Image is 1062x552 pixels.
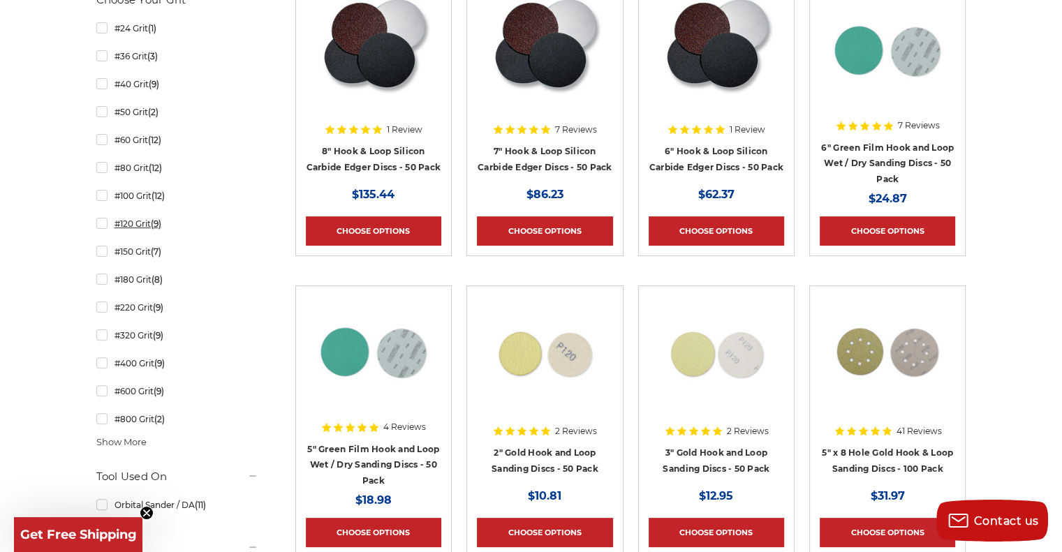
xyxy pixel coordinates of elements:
[96,128,258,152] a: #60 Grit
[96,72,258,96] a: #40 Grit
[820,518,955,547] a: Choose Options
[150,218,161,229] span: (9)
[478,146,612,172] a: 7" Hook & Loop Silicon Carbide Edger Discs - 50 Pack
[832,296,943,408] img: 5 inch 8 hole gold velcro disc stack
[306,518,441,547] a: Choose Options
[897,427,942,435] span: 41 Reviews
[663,447,769,474] a: 3" Gold Hook and Loop Sanding Discs - 50 Pack
[20,527,137,542] span: Get Free Shipping
[355,493,392,507] span: $18.98
[649,518,784,547] a: Choose Options
[96,267,258,292] a: #180 Grit
[477,296,612,431] a: 2 inch hook loop sanding discs gold
[730,126,765,134] span: 1 Review
[96,379,258,403] a: #600 Grit
[820,296,955,431] a: 5 inch 8 hole gold velcro disc stack
[649,216,784,246] a: Choose Options
[306,216,441,246] a: Choose Options
[649,296,784,431] a: 3 inch gold hook and loop sanding discs
[352,188,394,201] span: $135.44
[489,296,600,408] img: 2 inch hook loop sanding discs gold
[96,323,258,348] a: #320 Grit
[661,296,772,408] img: 3 inch gold hook and loop sanding discs
[96,100,258,124] a: #50 Grit
[96,493,258,517] a: Orbital Sander / DA
[477,216,612,246] a: Choose Options
[936,500,1048,542] button: Contact us
[477,518,612,547] a: Choose Options
[307,444,439,486] a: 5" Green Film Hook and Loop Wet / Dry Sanding Discs - 50 Pack
[147,23,156,33] span: (1)
[492,447,598,474] a: 2" Gold Hook and Loop Sanding Discs - 50 Pack
[698,188,735,201] span: $62.37
[96,295,258,320] a: #220 Grit
[152,330,163,341] span: (9)
[820,216,955,246] a: Choose Options
[194,500,205,510] span: (11)
[555,427,597,435] span: 2 Reviews
[148,79,158,89] span: (9)
[974,514,1039,528] span: Contact us
[555,126,597,134] span: 7 Reviews
[869,192,907,205] span: $24.87
[150,246,161,257] span: (7)
[96,239,258,264] a: #150 Grit
[154,414,164,424] span: (2)
[96,351,258,375] a: #400 Grit
[147,51,157,61] span: (3)
[526,188,563,201] span: $86.23
[147,107,158,117] span: (2)
[649,146,783,172] a: 6" Hook & Loop Silicon Carbide Edger Discs - 50 Pack
[96,44,258,68] a: #36 Grit
[96,435,147,449] span: Show More
[699,489,733,502] span: $12.95
[147,135,161,145] span: (12)
[871,489,905,502] span: $31.97
[151,274,162,285] span: (8)
[727,427,769,435] span: 2 Reviews
[318,296,429,408] img: Side-by-side 5-inch green film hook and loop sanding disc p60 grit and loop back
[96,16,258,40] a: #24 Grit
[148,163,161,173] span: (12)
[96,468,258,485] h5: Tool Used On
[821,142,954,184] a: 6" Green Film Hook and Loop Wet / Dry Sanding Discs - 50 Pack
[387,126,422,134] span: 1 Review
[96,407,258,431] a: #800 Grit
[153,386,163,396] span: (9)
[152,302,163,313] span: (9)
[306,296,441,431] a: Side-by-side 5-inch green film hook and loop sanding disc p60 grit and loop back
[822,447,953,474] a: 5" x 8 Hole Gold Hook & Loop Sanding Discs - 100 Pack
[528,489,561,502] span: $10.81
[96,184,258,208] a: #100 Grit
[96,156,258,180] a: #80 Grit
[307,146,441,172] a: 8" Hook & Loop Silicon Carbide Edger Discs - 50 Pack
[151,191,164,201] span: (12)
[154,358,164,368] span: (9)
[140,506,154,520] button: Close teaser
[96,211,258,236] a: #120 Grit
[14,517,142,552] div: Get Free ShippingClose teaser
